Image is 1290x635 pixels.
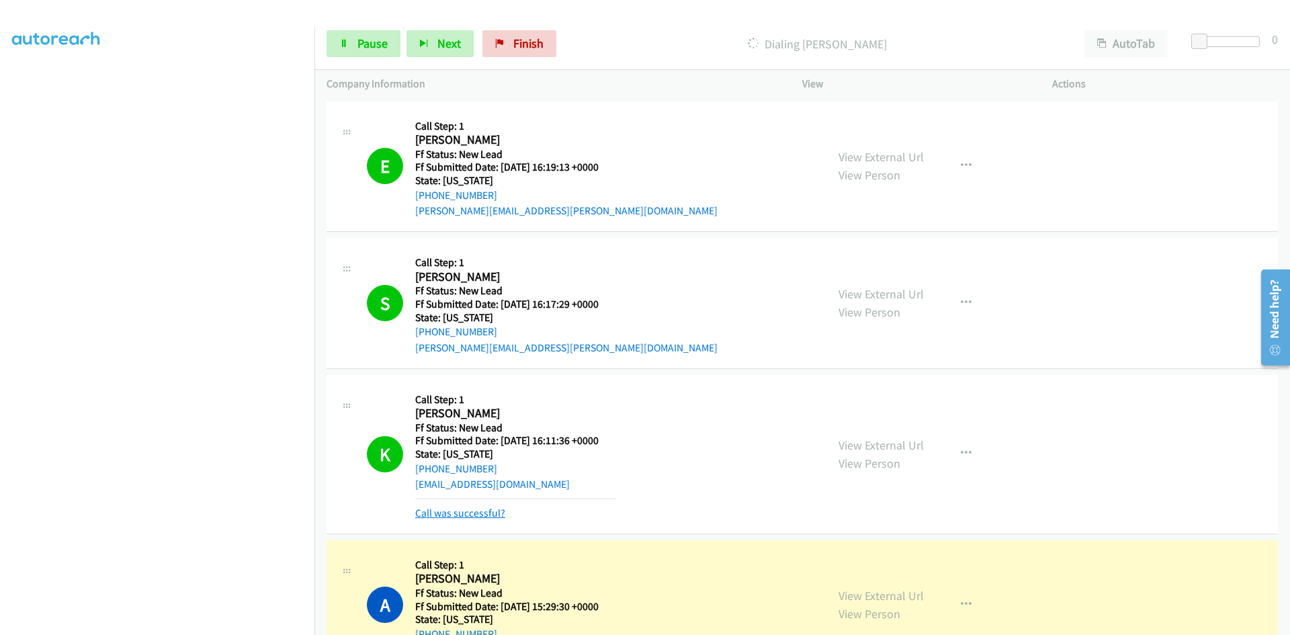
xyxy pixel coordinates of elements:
[367,285,403,321] h1: S
[415,120,718,133] h5: Call Step: 1
[415,132,615,148] h2: [PERSON_NAME]
[574,35,1060,53] p: Dialing [PERSON_NAME]
[802,76,1028,92] p: View
[415,587,615,600] h5: Ff Status: New Lead
[838,437,924,453] a: View External Url
[415,478,570,491] a: [EMAIL_ADDRESS][DOMAIN_NAME]
[415,341,718,354] a: [PERSON_NAME][EMAIL_ADDRESS][PERSON_NAME][DOMAIN_NAME]
[838,606,900,622] a: View Person
[838,304,900,320] a: View Person
[1052,76,1278,92] p: Actions
[415,462,497,475] a: [PHONE_NUMBER]
[415,613,615,626] h5: State: [US_STATE]
[415,325,497,338] a: [PHONE_NUMBER]
[367,436,403,472] h1: K
[838,286,924,302] a: View External Url
[415,189,497,202] a: [PHONE_NUMBER]
[415,558,615,572] h5: Call Step: 1
[415,507,505,519] a: Call was successful?
[357,36,388,51] span: Pause
[367,587,403,623] h1: A
[415,571,615,587] h2: [PERSON_NAME]
[415,148,718,161] h5: Ff Status: New Lead
[838,149,924,165] a: View External Url
[415,600,615,613] h5: Ff Submitted Date: [DATE] 15:29:30 +0000
[838,167,900,183] a: View Person
[415,311,718,325] h5: State: [US_STATE]
[415,421,615,435] h5: Ff Status: New Lead
[1251,264,1290,371] iframe: Resource Center
[513,36,544,51] span: Finish
[415,269,615,285] h2: [PERSON_NAME]
[415,393,615,407] h5: Call Step: 1
[415,256,718,269] h5: Call Step: 1
[415,434,615,448] h5: Ff Submitted Date: [DATE] 16:11:36 +0000
[327,76,778,92] p: Company Information
[415,284,718,298] h5: Ff Status: New Lead
[415,161,718,174] h5: Ff Submitted Date: [DATE] 16:19:13 +0000
[415,298,718,311] h5: Ff Submitted Date: [DATE] 16:17:29 +0000
[327,30,400,57] a: Pause
[1272,30,1278,48] div: 0
[838,456,900,471] a: View Person
[1084,30,1168,57] button: AutoTab
[437,36,461,51] span: Next
[1198,36,1260,47] div: Delay between calls (in seconds)
[415,204,718,217] a: [PERSON_NAME][EMAIL_ADDRESS][PERSON_NAME][DOMAIN_NAME]
[415,406,615,421] h2: [PERSON_NAME]
[367,148,403,184] h1: E
[415,174,718,187] h5: State: [US_STATE]
[838,588,924,603] a: View External Url
[406,30,474,57] button: Next
[415,448,615,461] h5: State: [US_STATE]
[482,30,556,57] a: Finish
